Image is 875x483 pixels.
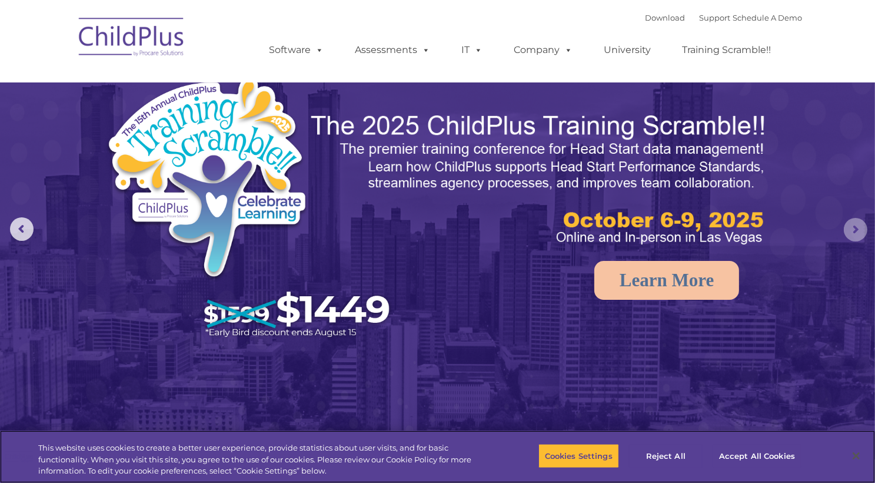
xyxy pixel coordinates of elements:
a: Training Scramble!! [671,38,783,62]
a: Learn More [594,261,739,300]
span: Phone number [164,126,214,135]
a: Download [646,13,686,22]
a: Company [503,38,585,62]
a: University [593,38,663,62]
a: IT [450,38,495,62]
a: Schedule A Demo [733,13,803,22]
button: Cookies Settings [538,444,619,468]
a: Software [258,38,336,62]
font: | [646,13,803,22]
button: Accept All Cookies [713,444,801,468]
button: Close [843,443,869,469]
button: Reject All [629,444,703,468]
a: Assessments [344,38,443,62]
div: This website uses cookies to create a better user experience, provide statistics about user visit... [38,442,481,477]
span: Last name [164,78,199,87]
img: ChildPlus by Procare Solutions [73,9,191,68]
a: Support [700,13,731,22]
